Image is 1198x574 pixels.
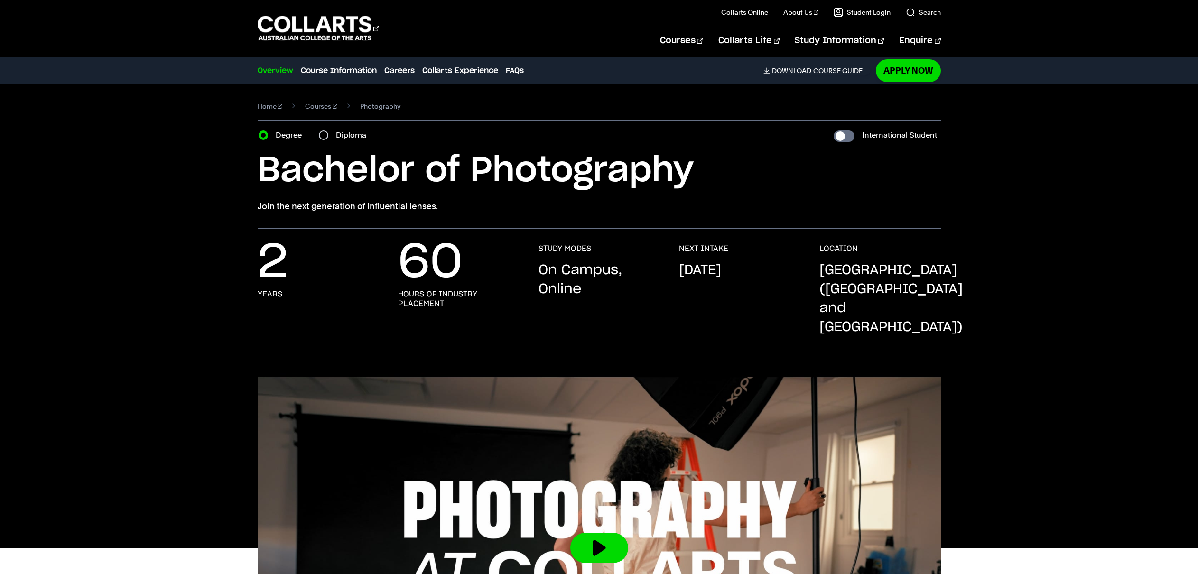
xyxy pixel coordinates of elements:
[834,8,891,17] a: Student Login
[795,25,884,56] a: Study Information
[862,129,937,142] label: International Student
[398,244,463,282] p: 60
[876,59,941,82] a: Apply Now
[772,66,811,75] span: Download
[679,244,728,253] h3: NEXT INTAKE
[258,200,941,213] p: Join the next generation of influential lenses.
[819,244,858,253] h3: LOCATION
[899,25,940,56] a: Enquire
[660,25,703,56] a: Courses
[258,65,293,76] a: Overview
[276,129,307,142] label: Degree
[906,8,941,17] a: Search
[718,25,780,56] a: Collarts Life
[721,8,768,17] a: Collarts Online
[422,65,498,76] a: Collarts Experience
[360,100,400,113] span: Photography
[258,289,282,299] h3: years
[398,289,520,308] h3: hours of industry placement
[679,261,721,280] p: [DATE]
[783,8,818,17] a: About Us
[539,244,591,253] h3: STUDY MODES
[539,261,660,299] p: On Campus, Online
[819,261,963,337] p: [GEOGRAPHIC_DATA] ([GEOGRAPHIC_DATA] and [GEOGRAPHIC_DATA])
[258,149,941,192] h1: Bachelor of Photography
[258,100,283,113] a: Home
[305,100,337,113] a: Courses
[506,65,524,76] a: FAQs
[763,66,870,75] a: DownloadCourse Guide
[258,244,288,282] p: 2
[301,65,377,76] a: Course Information
[384,65,415,76] a: Careers
[258,15,379,42] div: Go to homepage
[336,129,372,142] label: Diploma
